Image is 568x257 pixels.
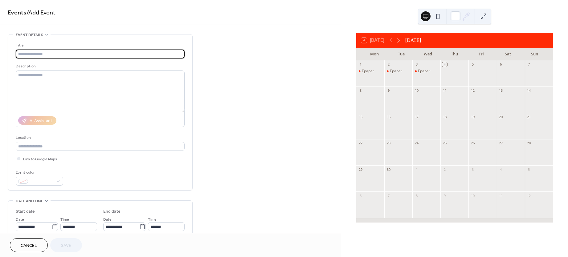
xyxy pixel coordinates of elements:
[414,114,419,119] div: 17
[527,114,531,119] div: 21
[442,167,447,172] div: 2
[442,193,447,198] div: 9
[418,69,430,74] div: Epaper
[16,32,43,38] span: Event details
[414,141,419,146] div: 24
[470,114,475,119] div: 19
[527,167,531,172] div: 5
[358,62,363,67] div: 1
[103,208,121,215] div: End date
[414,88,419,93] div: 10
[362,69,374,74] div: Epaper
[527,141,531,146] div: 28
[442,141,447,146] div: 25
[386,114,391,119] div: 16
[527,62,531,67] div: 7
[16,169,62,176] div: Event color
[386,62,391,67] div: 2
[27,7,55,19] span: / Add Event
[23,156,57,163] span: Link to Google Maps
[499,62,503,67] div: 6
[470,167,475,172] div: 3
[361,48,388,60] div: Mon
[495,48,521,60] div: Sat
[527,193,531,198] div: 12
[390,69,402,74] div: Epaper
[16,208,35,215] div: Start date
[414,193,419,198] div: 8
[499,193,503,198] div: 11
[358,193,363,198] div: 6
[499,141,503,146] div: 27
[499,114,503,119] div: 20
[441,48,468,60] div: Thu
[10,238,48,252] button: Cancel
[16,216,24,223] span: Date
[470,141,475,146] div: 26
[386,167,391,172] div: 30
[470,193,475,198] div: 10
[8,7,27,19] a: Events
[470,62,475,67] div: 5
[386,141,391,146] div: 23
[60,216,69,223] span: Time
[16,135,183,141] div: Location
[21,243,37,249] span: Cancel
[442,62,447,67] div: 4
[415,48,441,60] div: Wed
[16,63,183,70] div: Description
[442,114,447,119] div: 18
[356,69,384,74] div: Epaper
[16,198,43,204] span: Date and time
[358,167,363,172] div: 29
[405,37,421,44] div: [DATE]
[470,88,475,93] div: 12
[412,69,440,74] div: Epaper
[358,141,363,146] div: 22
[527,88,531,93] div: 14
[148,216,157,223] span: Time
[414,167,419,172] div: 1
[103,216,112,223] span: Date
[388,48,415,60] div: Tue
[468,48,495,60] div: Fri
[521,48,548,60] div: Sun
[499,167,503,172] div: 4
[358,114,363,119] div: 15
[386,193,391,198] div: 7
[499,88,503,93] div: 13
[414,62,419,67] div: 3
[358,88,363,93] div: 8
[384,69,412,74] div: Epaper
[386,88,391,93] div: 9
[442,88,447,93] div: 11
[16,42,183,49] div: Title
